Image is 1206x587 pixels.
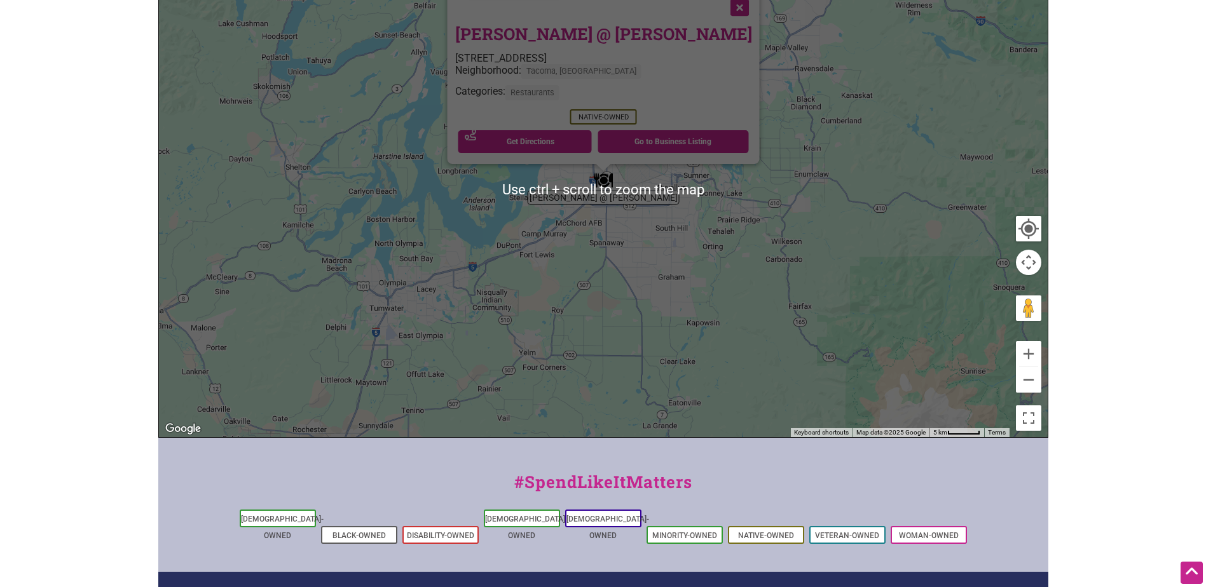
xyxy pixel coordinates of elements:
a: [PERSON_NAME] @ [PERSON_NAME] [455,23,751,44]
a: Disability-Owned [407,531,474,540]
img: Google [162,421,204,437]
a: [DEMOGRAPHIC_DATA]-Owned [566,515,649,540]
button: Your Location [1016,216,1041,241]
a: Black-Owned [332,531,386,540]
a: Native-Owned [738,531,794,540]
button: Drag Pegman onto the map to open Street View [1016,295,1041,321]
a: Minority-Owned [652,531,717,540]
button: Keyboard shortcuts [794,428,849,437]
span: Map data ©2025 Google [856,429,926,436]
a: Get Directions [458,130,591,153]
div: #SpendLikeItMatters [158,469,1048,507]
div: [STREET_ADDRESS] [455,52,751,64]
button: Zoom in [1016,341,1041,367]
button: Zoom out [1016,367,1041,393]
button: Map camera controls [1016,250,1041,275]
div: Tibbitts @ Fern Hill [589,166,618,195]
a: Go to Business Listing [598,130,749,153]
a: Terms (opens in new tab) [988,429,1006,436]
a: Veteran-Owned [815,531,879,540]
button: Map Scale: 5 km per 48 pixels [929,428,984,437]
div: Scroll Back to Top [1181,562,1203,584]
a: Woman-Owned [899,531,959,540]
div: Categories: [455,86,751,107]
div: Neighborhood: [455,64,751,85]
span: 5 km [933,429,947,436]
span: Restaurants [505,86,559,100]
span: Native-Owned [570,109,636,125]
span: Tacoma, [GEOGRAPHIC_DATA] [521,64,641,79]
button: Toggle fullscreen view [1015,405,1041,431]
a: [DEMOGRAPHIC_DATA]-Owned [241,515,324,540]
a: Open this area in Google Maps (opens a new window) [162,421,204,437]
a: [DEMOGRAPHIC_DATA]-Owned [485,515,568,540]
